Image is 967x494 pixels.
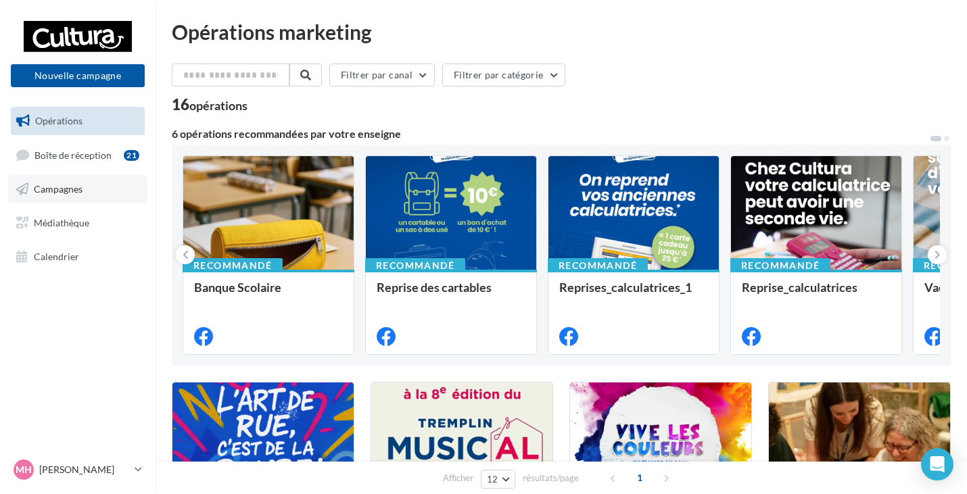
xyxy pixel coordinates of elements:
[11,457,145,483] a: MH [PERSON_NAME]
[172,128,929,139] div: 6 opérations recommandées par votre enseigne
[16,463,32,476] span: MH
[481,470,515,489] button: 12
[35,115,82,126] span: Opérations
[921,448,953,480] div: Open Intercom Messenger
[8,141,147,170] a: Boîte de réception21
[183,258,283,273] div: Recommandé
[34,217,89,228] span: Médiathèque
[11,64,145,87] button: Nouvelle campagne
[34,149,112,160] span: Boîte de réception
[559,280,692,295] span: Reprises_calculatrices_1
[730,258,830,273] div: Recommandé
[629,467,651,489] span: 1
[377,280,492,295] span: Reprise des cartables
[742,280,857,295] span: Reprise_calculatrices
[548,258,648,273] div: Recommandé
[124,150,139,161] div: 21
[8,209,147,237] a: Médiathèque
[8,107,147,135] a: Opérations
[365,258,465,273] div: Recommandé
[523,472,579,485] span: résultats/page
[172,97,247,112] div: 16
[34,250,79,262] span: Calendrier
[487,474,498,485] span: 12
[442,64,565,87] button: Filtrer par catégorie
[34,183,82,195] span: Campagnes
[172,22,951,42] div: Opérations marketing
[443,472,473,485] span: Afficher
[194,280,281,295] span: Banque Scolaire
[39,463,129,476] p: [PERSON_NAME]
[329,64,435,87] button: Filtrer par canal
[8,243,147,271] a: Calendrier
[189,99,247,112] div: opérations
[8,175,147,203] a: Campagnes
